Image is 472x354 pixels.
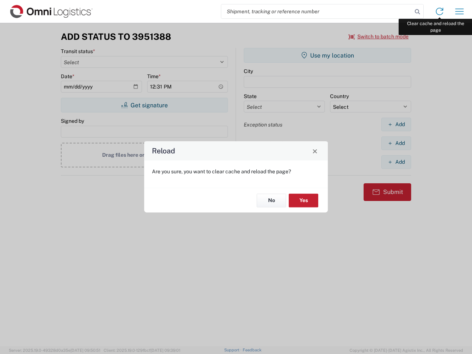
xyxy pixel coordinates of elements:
h4: Reload [152,146,175,156]
input: Shipment, tracking or reference number [221,4,412,18]
button: Close [310,146,320,156]
button: Yes [289,194,318,207]
button: No [257,194,286,207]
p: Are you sure, you want to clear cache and reload the page? [152,168,320,175]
